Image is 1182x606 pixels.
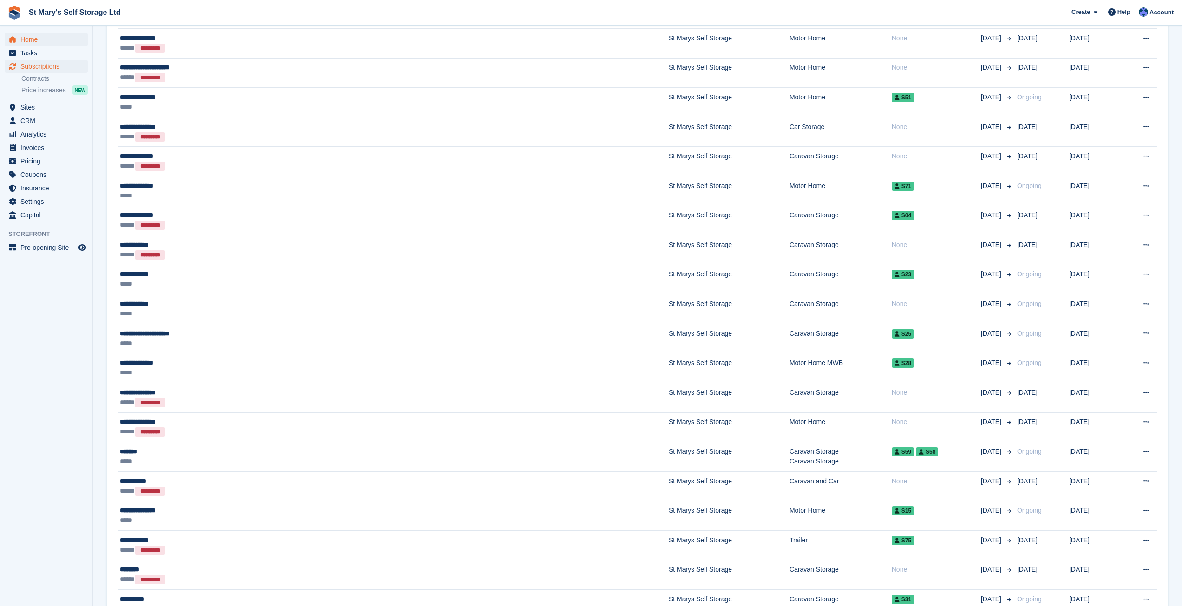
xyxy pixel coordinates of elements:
a: menu [5,182,88,195]
td: St Marys Self Storage [669,28,790,58]
img: stora-icon-8386f47178a22dfd0bd8f6a31ec36ba5ce8667c1dd55bd0f319d3a0aa187defe.svg [7,6,21,20]
span: Home [20,33,76,46]
td: Motor Home [790,88,892,117]
td: Caravan Storage Caravan Storage [790,442,892,472]
td: Caravan Storage [790,383,892,413]
span: [DATE] [981,565,1003,574]
span: Insurance [20,182,76,195]
span: Ongoing [1017,507,1042,514]
div: None [892,33,981,43]
td: [DATE] [1069,324,1120,353]
a: menu [5,46,88,59]
td: St Marys Self Storage [669,324,790,353]
span: [DATE] [981,417,1003,427]
a: St Mary's Self Storage Ltd [25,5,124,20]
div: None [892,63,981,72]
span: [DATE] [1017,418,1038,425]
a: menu [5,168,88,181]
td: [DATE] [1069,383,1120,413]
span: S28 [892,358,914,368]
td: St Marys Self Storage [669,117,790,147]
a: menu [5,33,88,46]
td: Caravan and Car [790,471,892,501]
td: [DATE] [1069,235,1120,265]
td: [DATE] [1069,28,1120,58]
span: [DATE] [981,122,1003,132]
span: Ongoing [1017,448,1042,455]
td: St Marys Self Storage [669,531,790,560]
td: St Marys Self Storage [669,88,790,117]
span: Capital [20,209,76,222]
a: Contracts [21,74,88,83]
td: St Marys Self Storage [669,442,790,472]
span: Ongoing [1017,359,1042,366]
td: [DATE] [1069,412,1120,442]
span: [DATE] [981,240,1003,250]
span: S59 [892,447,914,456]
a: menu [5,155,88,168]
td: Motor Home [790,501,892,531]
span: Ongoing [1017,270,1042,278]
span: Analytics [20,128,76,141]
td: [DATE] [1069,206,1120,235]
td: St Marys Self Storage [669,58,790,88]
td: St Marys Self Storage [669,265,790,294]
div: NEW [72,85,88,95]
td: [DATE] [1069,531,1120,560]
span: Ongoing [1017,595,1042,603]
div: None [892,417,981,427]
td: St Marys Self Storage [669,235,790,265]
span: Sites [20,101,76,114]
td: [DATE] [1069,353,1120,383]
span: [DATE] [1017,34,1038,42]
td: Caravan Storage [790,206,892,235]
span: CRM [20,114,76,127]
td: St Marys Self Storage [669,176,790,206]
span: Pricing [20,155,76,168]
td: St Marys Self Storage [669,294,790,324]
td: Motor Home [790,412,892,442]
span: Invoices [20,141,76,154]
td: St Marys Self Storage [669,383,790,413]
td: St Marys Self Storage [669,353,790,383]
td: [DATE] [1069,501,1120,531]
span: [DATE] [981,299,1003,309]
td: Caravan Storage [790,324,892,353]
a: menu [5,114,88,127]
td: Motor Home MWB [790,353,892,383]
span: [DATE] [981,92,1003,102]
a: Price increases NEW [21,85,88,95]
div: None [892,151,981,161]
span: [DATE] [1017,536,1038,544]
span: S51 [892,93,914,102]
span: [DATE] [981,594,1003,604]
td: Caravan Storage [790,560,892,590]
span: [DATE] [981,329,1003,339]
span: [DATE] [1017,477,1038,485]
span: [DATE] [1017,211,1038,219]
span: Ongoing [1017,182,1042,189]
span: [DATE] [981,63,1003,72]
span: [DATE] [981,506,1003,515]
td: Trailer [790,531,892,560]
td: Caravan Storage [790,235,892,265]
td: Caravan Storage [790,294,892,324]
a: menu [5,209,88,222]
span: Create [1071,7,1090,17]
span: Ongoing [1017,330,1042,337]
span: S04 [892,211,914,220]
td: [DATE] [1069,560,1120,590]
span: [DATE] [981,447,1003,456]
td: [DATE] [1069,147,1120,176]
td: [DATE] [1069,442,1120,472]
td: Motor Home [790,58,892,88]
span: [DATE] [981,476,1003,486]
span: [DATE] [981,269,1003,279]
td: St Marys Self Storage [669,147,790,176]
span: [DATE] [1017,566,1038,573]
td: Caravan Storage [790,265,892,294]
td: [DATE] [1069,265,1120,294]
span: S71 [892,182,914,191]
span: S31 [892,595,914,604]
a: menu [5,141,88,154]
